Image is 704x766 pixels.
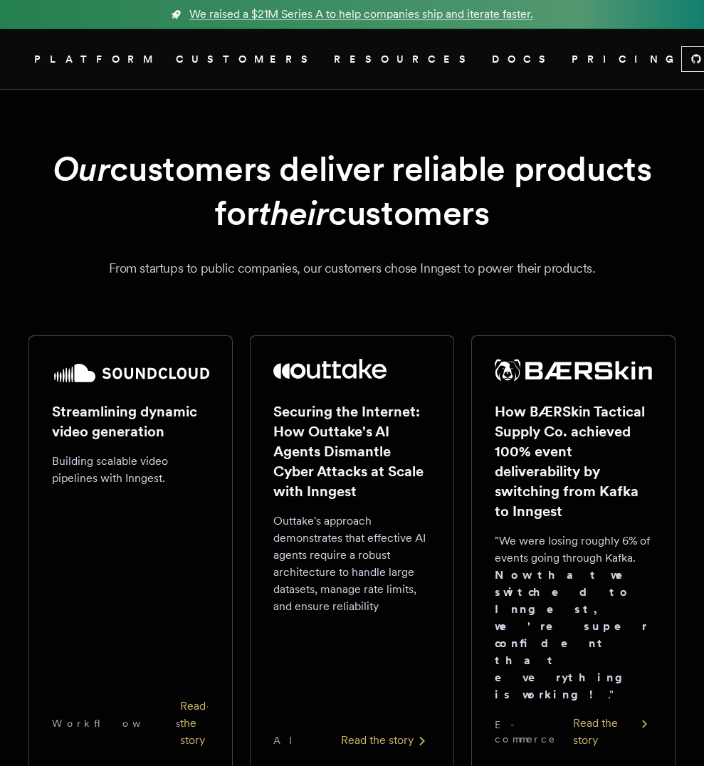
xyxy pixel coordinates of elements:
span: E-commerce [495,718,573,746]
strong: Now that we switched to Inngest, we're super confident that everything is working! [495,568,648,701]
a: DOCS [492,51,555,68]
div: Read the story [573,715,652,749]
em: their [258,192,328,234]
div: Read the story [180,698,209,749]
img: Outtake [273,359,387,379]
span: Workflows [52,716,180,730]
p: Building scalable video pipelines with Inngest. [52,453,209,487]
h2: Streamlining dynamic video generation [52,402,209,441]
h1: customers deliver reliable products for customers [28,147,676,236]
h2: How BÆRSkin Tactical Supply Co. achieved 100% event deliverability by switching from Kafka to Inn... [495,402,652,521]
img: SoundCloud [52,359,209,387]
h2: Securing the Internet: How Outtake's AI Agents Dismantle Cyber Attacks at Scale with Inngest [273,402,431,501]
span: We raised a $21M Series A to help companies ship and iterate faster. [189,6,533,23]
a: CUSTOMERS [176,51,317,68]
img: BÆRSkin Tactical Supply Co. [495,359,652,382]
button: PLATFORM [34,51,159,68]
p: From startups to public companies, our customers chose Inngest to power their products. [28,258,676,278]
a: PRICING [572,51,681,68]
p: "We were losing roughly 6% of events going through Kafka. ." [495,532,652,703]
p: Outtake's approach demonstrates that effective AI agents require a robust architecture to handle ... [273,513,431,615]
button: RESOURCES [334,51,475,68]
span: AI [273,733,305,747]
em: Our [53,148,110,189]
div: Read the story [341,732,431,749]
